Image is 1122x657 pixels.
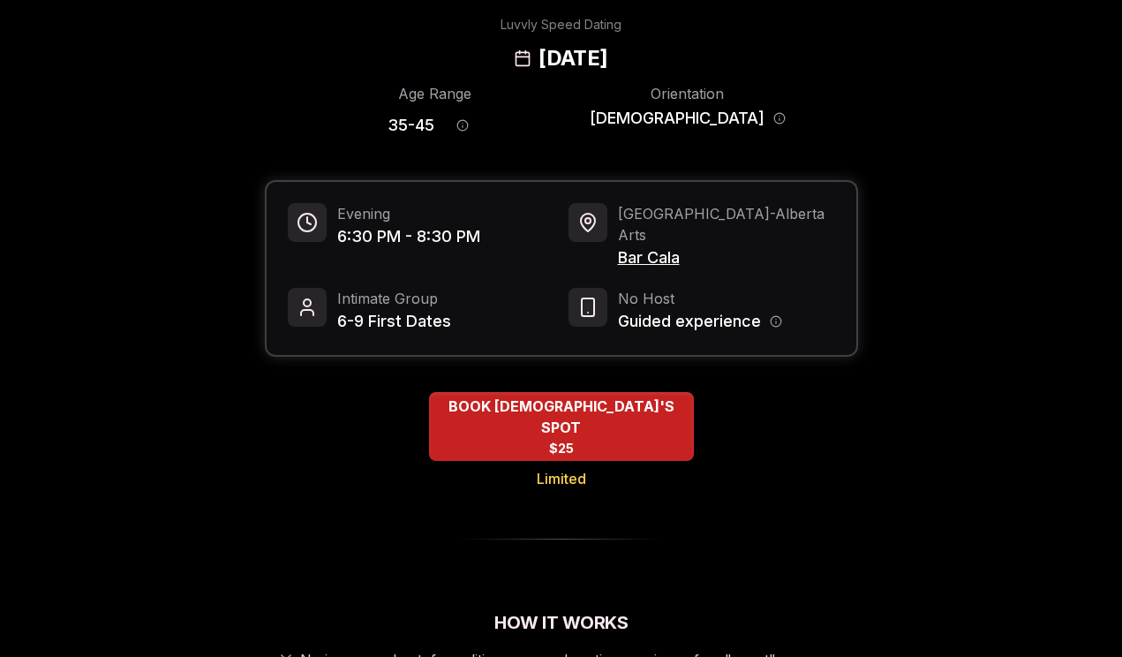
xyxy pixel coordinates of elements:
button: BOOK QUEER WOMEN'S SPOT - Limited [429,392,694,461]
span: BOOK [DEMOGRAPHIC_DATA]'S SPOT [429,396,694,438]
div: Orientation [590,83,786,104]
span: Bar Cala [618,245,835,270]
span: Guided experience [618,309,761,334]
span: No Host [618,288,782,309]
span: Evening [337,203,480,224]
span: [GEOGRAPHIC_DATA] - Alberta Arts [618,203,835,245]
div: Age Range [337,83,533,104]
button: Orientation information [773,112,786,125]
button: Age range information [443,106,482,145]
button: Host information [770,315,782,328]
span: $25 [549,440,574,457]
span: 35 - 45 [388,113,434,138]
h2: [DATE] [538,44,607,72]
span: Limited [537,468,586,489]
div: Luvvly Speed Dating [501,16,621,34]
span: [DEMOGRAPHIC_DATA] [590,106,764,131]
h2: How It Works [265,610,858,635]
span: Intimate Group [337,288,451,309]
span: 6-9 First Dates [337,309,451,334]
span: 6:30 PM - 8:30 PM [337,224,480,249]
